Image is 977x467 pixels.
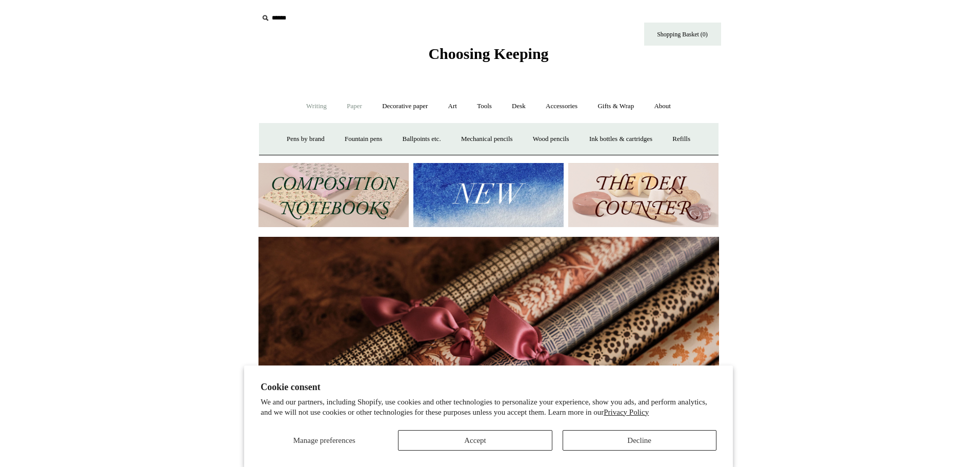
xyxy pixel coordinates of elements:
[277,126,334,153] a: Pens by brand
[604,408,649,416] a: Privacy Policy
[439,93,466,120] a: Art
[335,126,391,153] a: Fountain pens
[568,163,719,227] img: The Deli Counter
[524,126,579,153] a: Wood pencils
[645,93,680,120] a: About
[398,430,552,451] button: Accept
[373,93,437,120] a: Decorative paper
[536,93,587,120] a: Accessories
[393,126,450,153] a: Ballpoints etc.
[261,397,716,417] p: We and our partners, including Shopify, use cookies and other technologies to personalize your ex...
[452,126,522,153] a: Mechanical pencils
[258,163,409,227] img: 202302 Composition ledgers.jpg__PID:69722ee6-fa44-49dd-a067-31375e5d54ec
[428,45,548,62] span: Choosing Keeping
[337,93,371,120] a: Paper
[297,93,336,120] a: Writing
[413,163,564,227] img: New.jpg__PID:f73bdf93-380a-4a35-bcfe-7823039498e1
[468,93,501,120] a: Tools
[563,430,716,451] button: Decline
[644,23,721,46] a: Shopping Basket (0)
[663,126,700,153] a: Refills
[503,93,535,120] a: Desk
[293,436,355,444] span: Manage preferences
[261,382,716,393] h2: Cookie consent
[428,53,548,60] a: Choosing Keeping
[261,430,388,451] button: Manage preferences
[580,126,662,153] a: Ink bottles & cartridges
[588,93,643,120] a: Gifts & Wrap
